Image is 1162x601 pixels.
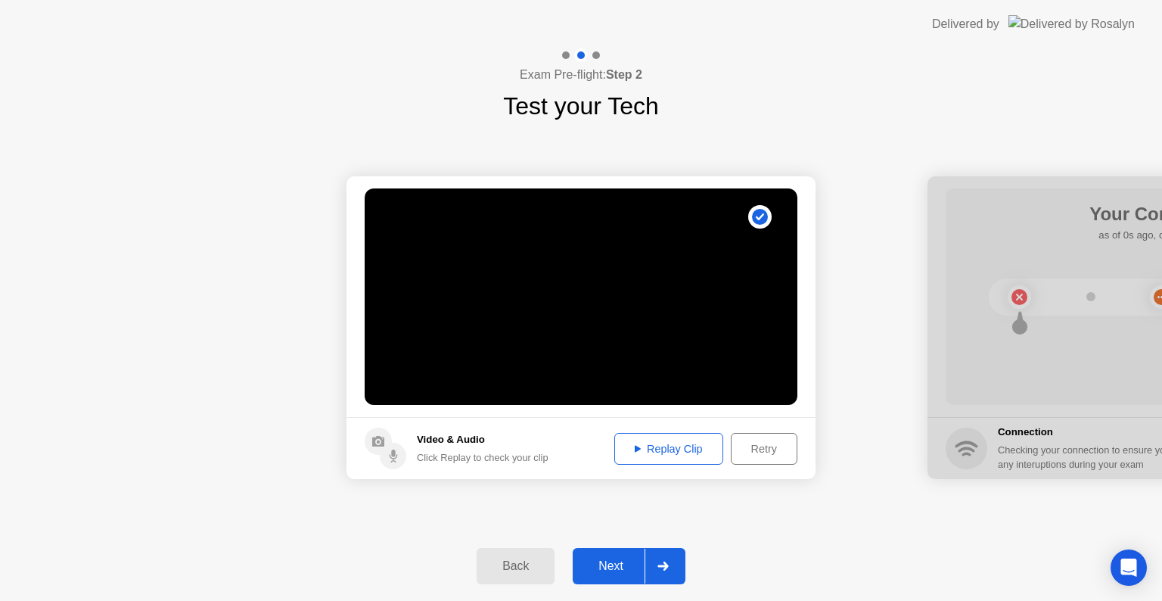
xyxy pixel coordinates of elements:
[520,66,642,84] h4: Exam Pre-flight:
[417,450,548,465] div: Click Replay to check your clip
[614,433,723,465] button: Replay Clip
[1008,15,1135,33] img: Delivered by Rosalyn
[731,433,797,465] button: Retry
[1111,550,1147,586] div: Open Intercom Messenger
[736,443,792,455] div: Retry
[573,548,685,584] button: Next
[477,548,555,584] button: Back
[606,68,642,81] b: Step 2
[417,432,548,447] h5: Video & Audio
[932,15,999,33] div: Delivered by
[481,559,550,573] div: Back
[503,88,659,124] h1: Test your Tech
[620,443,718,455] div: Replay Clip
[577,559,645,573] div: Next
